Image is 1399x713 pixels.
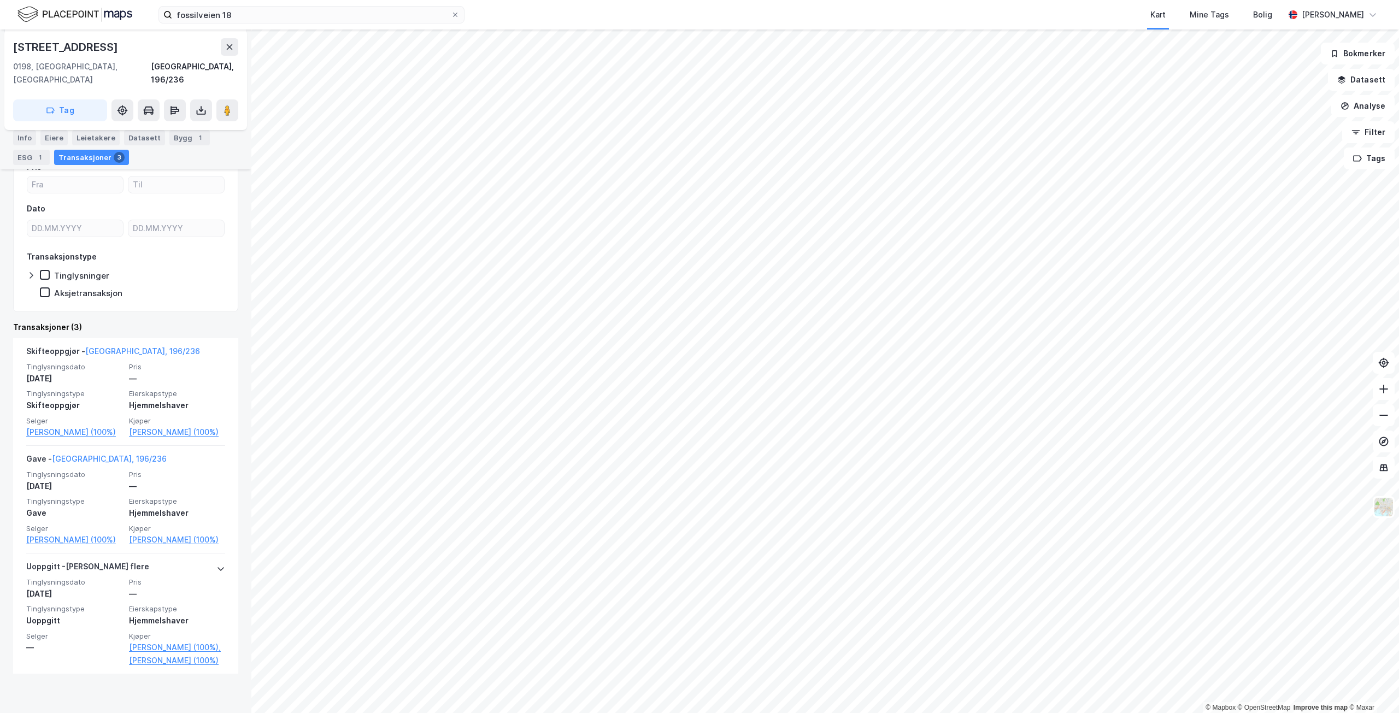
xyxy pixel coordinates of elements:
[129,389,225,398] span: Eierskapstype
[26,506,122,520] div: Gave
[1190,8,1229,21] div: Mine Tags
[1373,497,1394,517] img: Z
[1331,95,1395,117] button: Analyse
[26,587,122,600] div: [DATE]
[26,604,122,614] span: Tinglysningstype
[26,632,122,641] span: Selger
[26,372,122,385] div: [DATE]
[151,60,238,86] div: [GEOGRAPHIC_DATA], 196/236
[26,426,122,439] a: [PERSON_NAME] (100%)
[129,399,225,412] div: Hjemmelshaver
[1150,8,1166,21] div: Kart
[40,130,68,145] div: Eiere
[34,152,45,163] div: 1
[129,614,225,627] div: Hjemmelshaver
[128,176,224,193] input: Til
[1253,8,1272,21] div: Bolig
[72,130,120,145] div: Leietakere
[26,345,200,362] div: Skifteoppgjør -
[26,389,122,398] span: Tinglysningstype
[26,362,122,372] span: Tinglysningsdato
[195,132,205,143] div: 1
[129,480,225,493] div: —
[1302,8,1364,21] div: [PERSON_NAME]
[54,288,122,298] div: Aksjetransaksjon
[27,250,97,263] div: Transaksjonstype
[27,176,123,193] input: Fra
[1344,661,1399,713] iframe: Chat Widget
[26,416,122,426] span: Selger
[1342,121,1395,143] button: Filter
[124,130,165,145] div: Datasett
[129,372,225,385] div: —
[26,614,122,627] div: Uoppgitt
[13,130,36,145] div: Info
[26,399,122,412] div: Skifteoppgjør
[54,150,129,165] div: Transaksjoner
[27,202,45,215] div: Dato
[1321,43,1395,64] button: Bokmerker
[129,632,225,641] span: Kjøper
[26,470,122,479] span: Tinglysningsdato
[13,321,238,334] div: Transaksjoner (3)
[129,654,225,667] a: [PERSON_NAME] (100%)
[129,578,225,587] span: Pris
[129,497,225,506] span: Eierskapstype
[129,641,225,654] a: [PERSON_NAME] (100%),
[1206,704,1236,711] a: Mapbox
[114,152,125,163] div: 3
[129,604,225,614] span: Eierskapstype
[129,362,225,372] span: Pris
[85,346,200,356] a: [GEOGRAPHIC_DATA], 196/236
[26,578,122,587] span: Tinglysningsdato
[26,560,149,578] div: Uoppgitt - [PERSON_NAME] flere
[13,150,50,165] div: ESG
[26,497,122,506] span: Tinglysningstype
[26,533,122,546] a: [PERSON_NAME] (100%)
[129,426,225,439] a: [PERSON_NAME] (100%)
[17,5,132,24] img: logo.f888ab2527a4732fd821a326f86c7f29.svg
[1328,69,1395,91] button: Datasett
[26,480,122,493] div: [DATE]
[27,220,123,237] input: DD.MM.YYYY
[129,470,225,479] span: Pris
[13,38,120,56] div: [STREET_ADDRESS]
[26,641,122,654] div: —
[13,60,151,86] div: 0198, [GEOGRAPHIC_DATA], [GEOGRAPHIC_DATA]
[169,130,210,145] div: Bygg
[129,524,225,533] span: Kjøper
[1344,148,1395,169] button: Tags
[172,7,451,23] input: Søk på adresse, matrikkel, gårdeiere, leietakere eller personer
[129,587,225,600] div: —
[26,452,167,470] div: Gave -
[1238,704,1291,711] a: OpenStreetMap
[1294,704,1348,711] a: Improve this map
[129,533,225,546] a: [PERSON_NAME] (100%)
[26,524,122,533] span: Selger
[128,220,224,237] input: DD.MM.YYYY
[54,270,109,281] div: Tinglysninger
[129,506,225,520] div: Hjemmelshaver
[13,99,107,121] button: Tag
[52,454,167,463] a: [GEOGRAPHIC_DATA], 196/236
[129,416,225,426] span: Kjøper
